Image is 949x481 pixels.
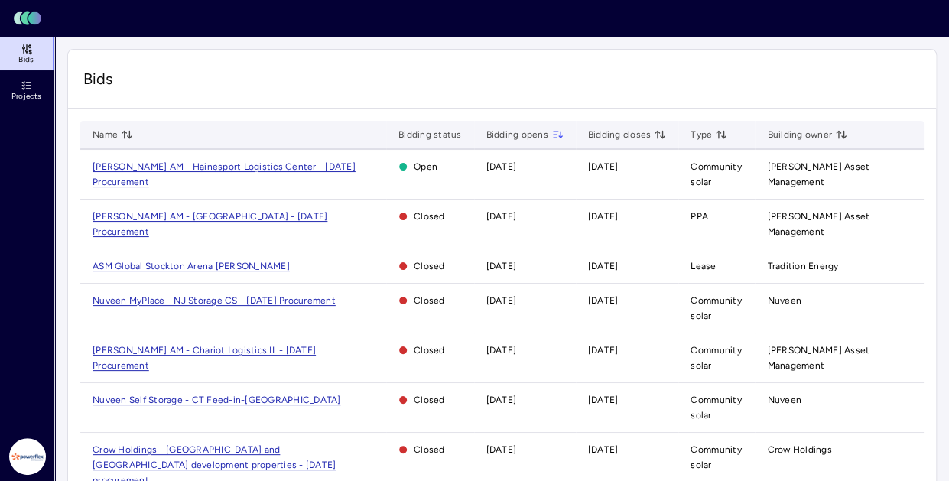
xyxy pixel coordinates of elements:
[678,200,755,249] td: PPA
[486,444,517,455] time: [DATE]
[398,293,462,308] span: Closed
[398,127,462,142] span: Bidding status
[588,295,619,306] time: [DATE]
[767,127,847,142] span: Building owner
[588,444,619,455] time: [DATE]
[486,211,517,222] time: [DATE]
[93,261,290,271] a: ASM Global Stockton Arena [PERSON_NAME]
[93,295,336,306] a: Nuveen MyPlace - NJ Storage CS - [DATE] Procurement
[121,128,133,141] button: toggle sorting
[755,150,924,200] td: [PERSON_NAME] Asset Management
[93,345,316,371] a: [PERSON_NAME] AM - Chariot Logistics IL - [DATE] Procurement
[486,161,517,172] time: [DATE]
[398,258,462,274] span: Closed
[486,127,564,142] span: Bidding opens
[398,343,462,358] span: Closed
[486,261,517,271] time: [DATE]
[93,161,356,187] a: [PERSON_NAME] AM - Hainesport Logistics Center - [DATE] Procurement
[588,161,619,172] time: [DATE]
[398,159,462,174] span: Open
[588,395,619,405] time: [DATE]
[486,345,517,356] time: [DATE]
[755,249,924,284] td: Tradition Energy
[9,438,46,475] img: Powerflex
[755,383,924,433] td: Nuveen
[755,333,924,383] td: [PERSON_NAME] Asset Management
[678,284,755,333] td: Community solar
[691,127,727,142] span: Type
[588,211,619,222] time: [DATE]
[83,68,921,89] span: Bids
[678,383,755,433] td: Community solar
[588,127,667,142] span: Bidding closes
[588,345,619,356] time: [DATE]
[678,249,755,284] td: Lease
[11,92,41,101] span: Projects
[93,395,341,405] a: Nuveen Self Storage - CT Feed-in-[GEOGRAPHIC_DATA]
[654,128,666,141] button: toggle sorting
[486,395,517,405] time: [DATE]
[588,261,619,271] time: [DATE]
[398,442,462,457] span: Closed
[715,128,727,141] button: toggle sorting
[93,211,327,237] a: [PERSON_NAME] AM - [GEOGRAPHIC_DATA] - [DATE] Procurement
[755,200,924,249] td: [PERSON_NAME] Asset Management
[835,128,847,141] button: toggle sorting
[678,150,755,200] td: Community solar
[486,295,517,306] time: [DATE]
[755,284,924,333] td: Nuveen
[551,128,564,141] button: toggle sorting
[398,209,462,224] span: Closed
[678,333,755,383] td: Community solar
[18,55,34,64] span: Bids
[398,392,462,408] span: Closed
[93,127,133,142] span: Name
